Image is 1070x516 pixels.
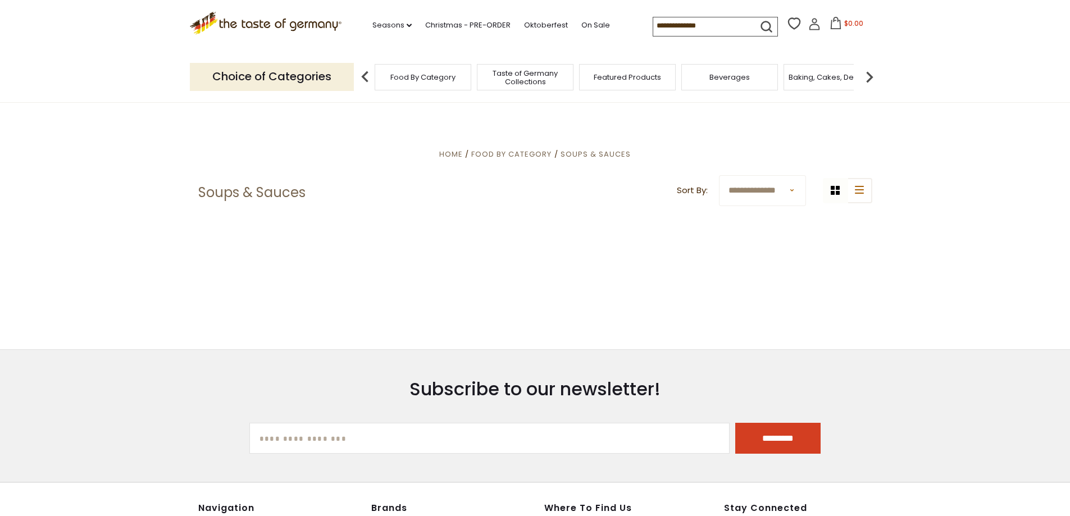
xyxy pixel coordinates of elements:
a: Food By Category [390,73,456,81]
a: Oktoberfest [524,19,568,31]
img: previous arrow [354,66,376,88]
a: Featured Products [594,73,661,81]
span: $0.00 [844,19,863,28]
a: Seasons [372,19,412,31]
h4: Where to find us [544,503,672,514]
a: Taste of Germany Collections [480,69,570,86]
h3: Subscribe to our newsletter! [249,378,821,400]
h4: Stay Connected [724,503,872,514]
img: next arrow [858,66,881,88]
p: Choice of Categories [190,63,354,90]
h4: Brands [371,503,533,514]
a: Baking, Cakes, Desserts [789,73,876,81]
a: Food By Category [471,149,552,159]
a: Beverages [709,73,750,81]
h1: Soups & Sauces [198,184,306,201]
a: Home [439,149,463,159]
button: $0.00 [823,17,871,34]
a: On Sale [581,19,610,31]
h4: Navigation [198,503,360,514]
a: Soups & Sauces [561,149,631,159]
label: Sort By: [677,184,708,198]
a: Christmas - PRE-ORDER [425,19,511,31]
